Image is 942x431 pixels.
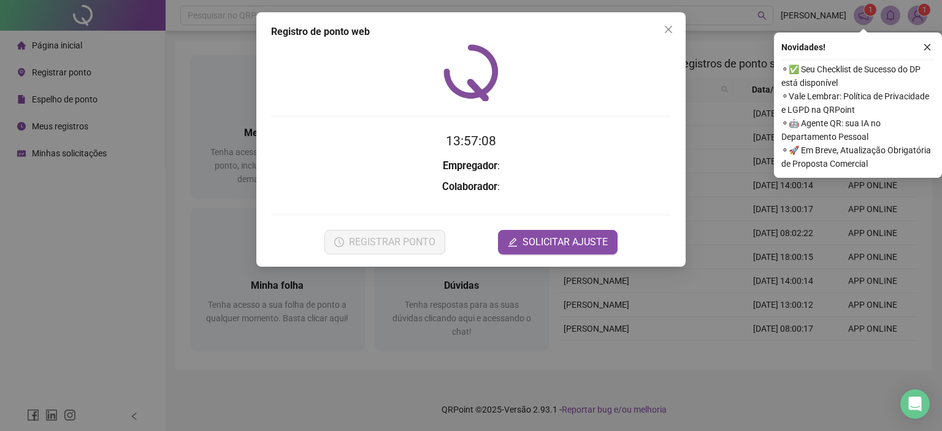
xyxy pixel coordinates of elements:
strong: Colaborador [442,181,497,193]
h3: : [271,158,671,174]
span: ⚬ 🚀 Em Breve, Atualização Obrigatória de Proposta Comercial [781,143,935,170]
span: ⚬ 🤖 Agente QR: sua IA no Departamento Pessoal [781,116,935,143]
h3: : [271,179,671,195]
button: Close [659,20,678,39]
span: ⚬ Vale Lembrar: Política de Privacidade e LGPD na QRPoint [781,90,935,116]
button: REGISTRAR PONTO [324,230,445,254]
span: SOLICITAR AJUSTE [523,235,608,250]
span: close [923,43,932,51]
img: QRPoint [443,44,499,101]
span: edit [508,237,518,247]
button: editSOLICITAR AJUSTE [498,230,618,254]
div: Open Intercom Messenger [900,389,930,419]
time: 13:57:08 [446,134,496,148]
div: Registro de ponto web [271,25,671,39]
span: Novidades ! [781,40,825,54]
strong: Empregador [443,160,497,172]
span: ⚬ ✅ Seu Checklist de Sucesso do DP está disponível [781,63,935,90]
span: close [664,25,673,34]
